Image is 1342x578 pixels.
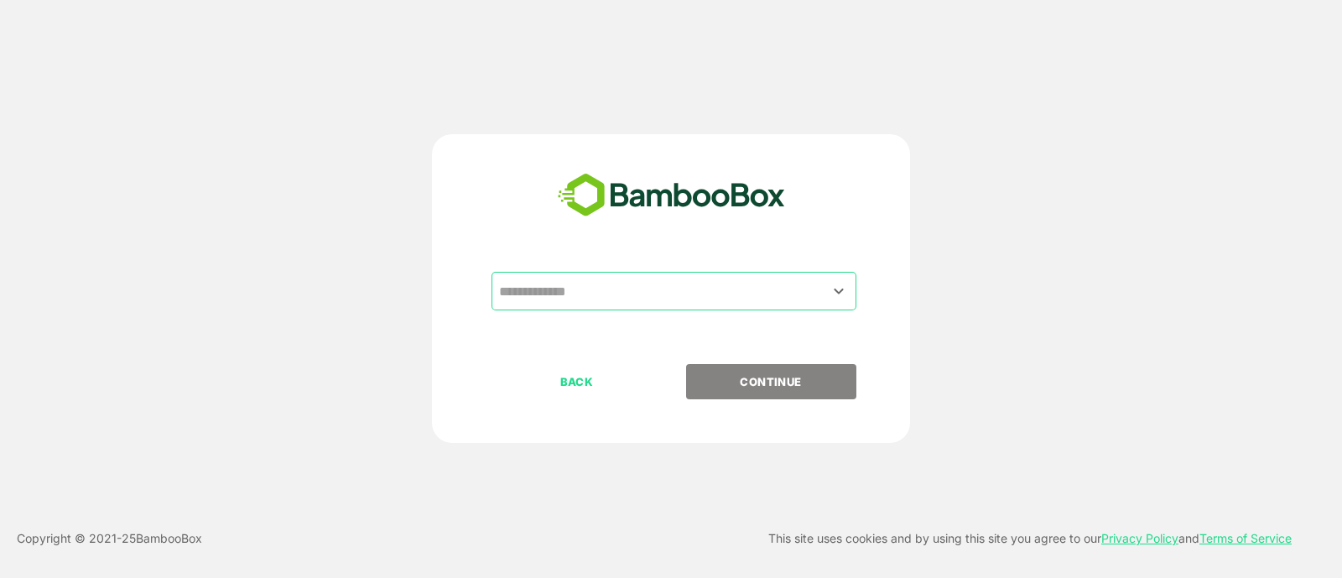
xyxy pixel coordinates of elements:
button: CONTINUE [686,364,856,399]
p: This site uses cookies and by using this site you agree to our and [768,529,1292,549]
p: Copyright © 2021- 25 BambooBox [17,529,202,549]
button: Open [828,279,850,302]
p: CONTINUE [687,372,855,391]
a: Privacy Policy [1101,531,1178,545]
button: BACK [492,364,662,399]
a: Terms of Service [1199,531,1292,545]
img: bamboobox [549,168,794,223]
p: BACK [493,372,661,391]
